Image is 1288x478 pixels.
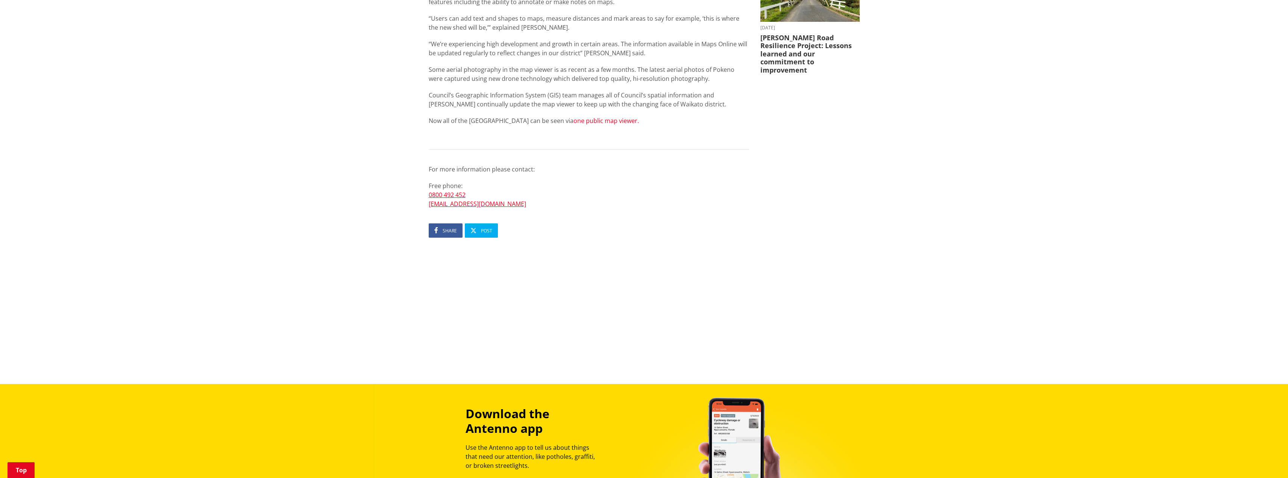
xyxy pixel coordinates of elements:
p: “Users can add text and shapes to maps, measure distances and mark areas to say for example, ‘thi... [429,14,749,32]
p: Some aerial photography in the map viewer is as recent as a few months. The latest aerial photos ... [429,65,749,83]
time: [DATE] [760,26,860,30]
a: Top [8,462,35,478]
p: “We’re experiencing high development and growth in certain areas. The information available in Ma... [429,39,749,58]
p: Use the Antenno app to tell us about things that need our attention, like potholes, graffiti, or ... [466,443,602,470]
p: Council’s Geographic Information System (GIS) team manages all of Council’s spatial information a... [429,91,749,109]
a: Post [465,223,498,238]
a: Share [429,223,463,238]
iframe: Messenger Launcher [1253,446,1280,473]
a: 0800 492 452 [429,191,466,199]
h3: Download the Antenno app [466,407,602,436]
p: For more information please contact: [429,165,749,174]
iframe: fb:comments Facebook Social Plugin [429,253,511,331]
h3: [PERSON_NAME] Road Resilience Project: Lessons learned and our commitment to improvement [760,34,860,74]
a: one public map viewer. [573,117,639,125]
p: Free phone: [429,181,749,208]
span: Share [443,228,457,234]
p: Now all of the [GEOGRAPHIC_DATA] can be seen via [429,116,749,134]
a: [EMAIL_ADDRESS][DOMAIN_NAME] [429,200,526,208]
span: Post [481,228,492,234]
